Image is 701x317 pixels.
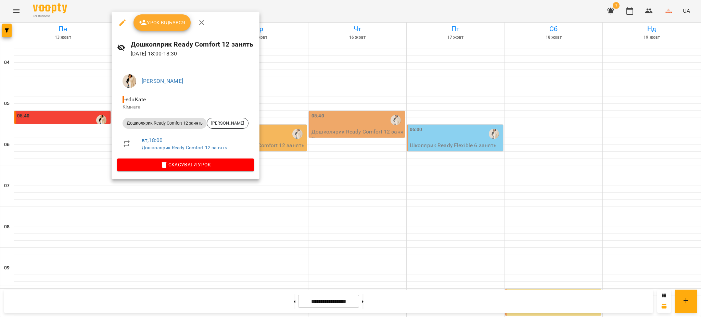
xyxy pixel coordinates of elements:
span: Дошколярик Ready Comfort 12 занять [123,120,207,126]
span: - eduKate [123,96,147,103]
span: Скасувати Урок [123,161,248,169]
button: Урок відбувся [133,14,191,31]
h6: Дошколярик Ready Comfort 12 занять [131,39,254,50]
button: Скасувати Урок [117,158,254,171]
a: [PERSON_NAME] [142,78,183,84]
p: Кімната [123,104,248,111]
span: [PERSON_NAME] [207,120,248,126]
img: fdd027e441a0c5173205924c3f4c3b57.jpg [123,74,136,88]
div: [PERSON_NAME] [207,118,248,129]
p: [DATE] 18:00 - 18:30 [131,50,254,58]
span: Урок відбувся [139,18,186,27]
a: вт , 18:00 [142,137,163,143]
a: Дошколярик Ready Comfort 12 занять [142,145,227,150]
